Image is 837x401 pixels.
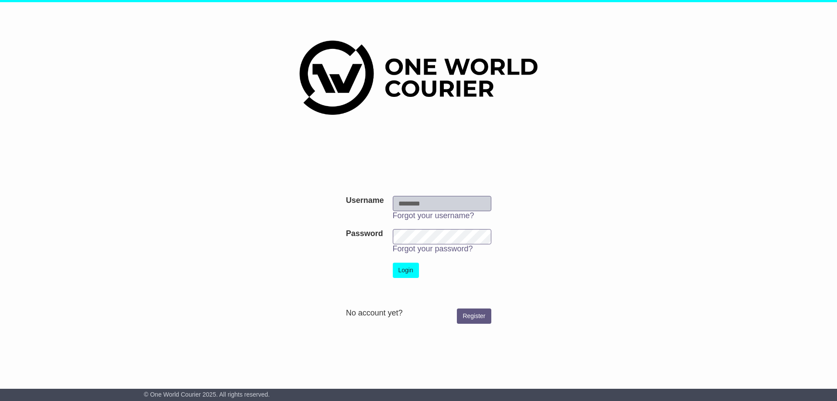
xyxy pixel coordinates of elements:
[457,308,491,324] a: Register
[346,196,384,206] label: Username
[393,244,473,253] a: Forgot your password?
[346,308,491,318] div: No account yet?
[144,391,270,398] span: © One World Courier 2025. All rights reserved.
[346,229,383,239] label: Password
[299,41,538,115] img: One World
[393,263,419,278] button: Login
[393,211,474,220] a: Forgot your username?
